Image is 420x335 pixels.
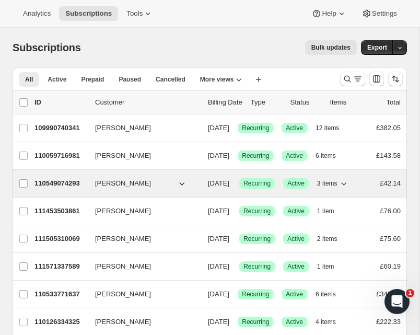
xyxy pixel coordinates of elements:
span: [PERSON_NAME] [95,317,151,327]
button: 12 items [316,121,351,135]
button: 4 items [316,315,347,329]
button: 6 items [316,148,347,163]
span: 1 item [317,207,334,215]
span: Cancelled [156,75,185,84]
span: £42.14 [380,179,401,187]
span: [DATE] [208,235,229,242]
iframe: Intercom live chat [384,289,410,314]
span: [DATE] [208,152,229,159]
button: [PERSON_NAME] [89,147,193,164]
p: Customer [95,97,200,108]
span: Settings [372,9,397,18]
span: Active [287,262,305,271]
span: Subscriptions [13,42,81,53]
span: [DATE] [208,318,229,326]
p: 110126334325 [34,317,87,327]
div: 110126334325[PERSON_NAME][DATE]SuccessRecurringSuccessActive4 items£222.33 [34,315,401,329]
span: Active [286,124,303,132]
p: 110549074293 [34,178,87,189]
span: £382.05 [376,124,401,132]
span: Export [367,43,387,52]
span: [PERSON_NAME] [95,151,151,161]
span: £222.33 [376,318,401,326]
span: Active [287,179,305,188]
span: Active [48,75,66,84]
div: 111571337589[PERSON_NAME][DATE]SuccessRecurringSuccessActive1 item£60.19 [34,259,401,274]
span: Recurring [243,235,271,243]
span: [DATE] [208,124,229,132]
button: 1 item [317,259,346,274]
span: Paused [119,75,141,84]
span: [DATE] [208,290,229,298]
span: £76.00 [380,207,401,215]
button: Create new view [250,72,267,87]
span: Recurring [242,124,269,132]
button: Help [305,6,353,21]
span: [PERSON_NAME] [95,289,151,299]
button: 1 item [317,204,346,218]
button: [PERSON_NAME] [89,314,193,330]
p: 111571337589 [34,261,87,272]
span: [DATE] [208,262,229,270]
span: Recurring [242,318,269,326]
span: 2 items [317,235,337,243]
div: 110533771637[PERSON_NAME][DATE]SuccessRecurringSuccessActive6 items£342.37 [34,287,401,302]
span: [PERSON_NAME] [95,178,151,189]
span: 1 [406,289,414,297]
div: IDCustomerBilling DateTypeStatusItemsTotal [34,97,401,108]
button: Settings [355,6,403,21]
p: 110533771637 [34,289,87,299]
span: 6 items [316,152,336,160]
div: 109990740341[PERSON_NAME][DATE]SuccessRecurringSuccessActive12 items£382.05 [34,121,401,135]
button: More views [194,72,249,87]
span: Active [287,207,305,215]
span: Help [322,9,336,18]
span: Active [286,152,303,160]
div: 111453503861[PERSON_NAME][DATE]SuccessRecurringSuccessActive1 item£76.00 [34,204,401,218]
span: All [25,75,33,84]
button: 6 items [316,287,347,302]
span: [PERSON_NAME] [95,234,151,244]
span: 4 items [316,318,336,326]
p: 109990740341 [34,123,87,133]
button: [PERSON_NAME] [89,175,193,192]
span: Recurring [242,152,269,160]
button: Customize table column order and visibility [369,72,384,86]
span: 6 items [316,290,336,298]
button: [PERSON_NAME] [89,203,193,220]
span: Recurring [243,262,271,271]
span: Prepaid [81,75,104,84]
span: Active [286,290,303,298]
span: Tools [126,9,143,18]
button: [PERSON_NAME] [89,286,193,303]
div: 110549074293[PERSON_NAME][DATE]SuccessRecurringSuccessActive3 items£42.14 [34,176,401,191]
div: 111505310069[PERSON_NAME][DATE]SuccessRecurringSuccessActive2 items£75.60 [34,232,401,246]
span: [PERSON_NAME] [95,261,151,272]
span: £342.37 [376,290,401,298]
button: Sort the results [388,72,403,86]
span: [DATE] [208,179,229,187]
div: Items [330,97,361,108]
span: More views [200,75,234,84]
p: Status [290,97,322,108]
p: 110059716981 [34,151,87,161]
span: Active [287,235,305,243]
span: 1 item [317,262,334,271]
div: 110059716981[PERSON_NAME][DATE]SuccessRecurringSuccessActive6 items£143.58 [34,148,401,163]
div: Type [251,97,282,108]
span: £60.19 [380,262,401,270]
p: Billing Date [208,97,242,108]
button: Tools [120,6,159,21]
span: £75.60 [380,235,401,242]
p: ID [34,97,87,108]
p: Total [387,97,401,108]
button: Analytics [17,6,57,21]
button: 2 items [317,232,349,246]
span: [PERSON_NAME] [95,206,151,216]
span: Recurring [243,179,271,188]
span: Recurring [242,290,269,298]
button: [PERSON_NAME] [89,258,193,275]
span: Subscriptions [65,9,112,18]
span: £143.58 [376,152,401,159]
button: [PERSON_NAME] [89,120,193,136]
